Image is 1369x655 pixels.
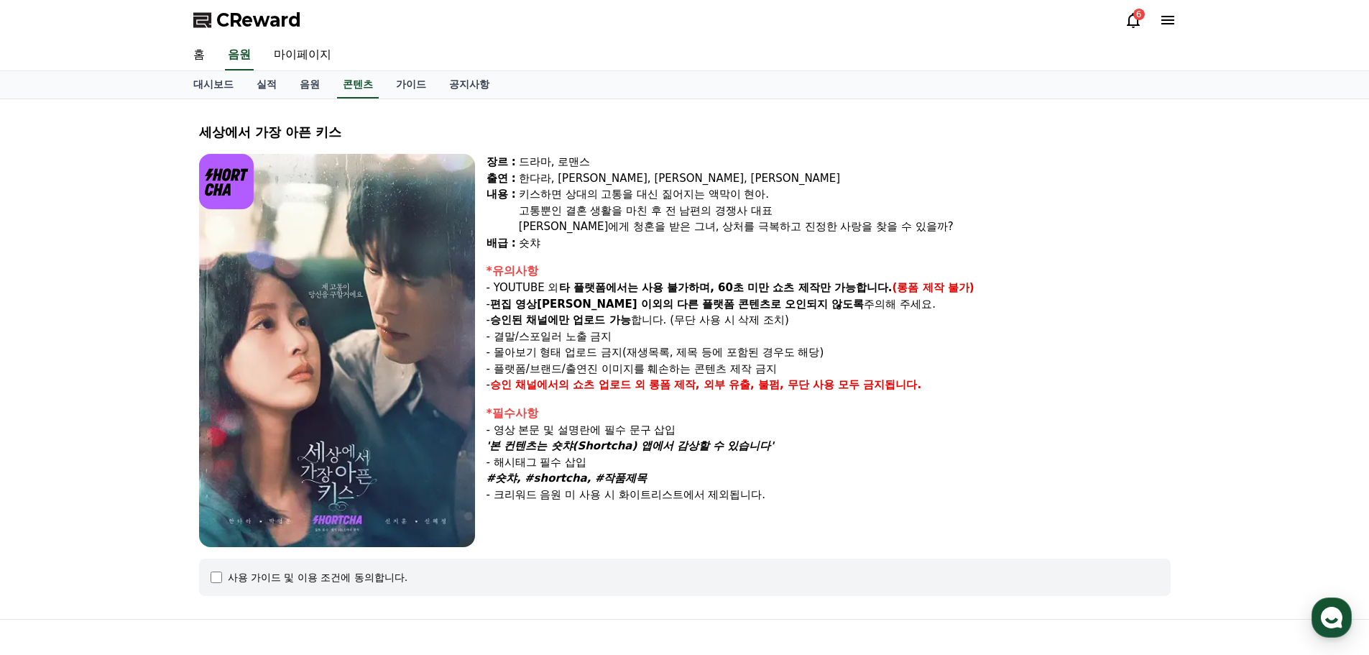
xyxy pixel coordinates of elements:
a: 음원 [225,40,254,70]
strong: 승인된 채널에만 업로드 가능 [490,313,631,326]
div: 장르 : [487,154,516,170]
div: 배급 : [487,235,516,252]
div: [PERSON_NAME]에게 청혼을 받은 그녀, 상처를 극복하고 진정한 사랑을 찾을 수 있을까? [519,219,1171,235]
strong: 승인 채널에서의 쇼츠 업로드 외 [490,378,645,391]
div: 드라마, 로맨스 [519,154,1171,170]
a: 가이드 [384,71,438,99]
div: 키스하면 상대의 고통을 대신 짊어지는 액막이 현아. [519,186,1171,203]
div: 내용 : [487,186,516,235]
a: 실적 [245,71,288,99]
p: - 영상 본문 및 설명란에 필수 문구 삽입 [487,422,1171,439]
a: 음원 [288,71,331,99]
div: *필수사항 [487,405,1171,422]
p: - 플랫폼/브랜드/출연진 이미지를 훼손하는 콘텐츠 제작 금지 [487,361,1171,377]
div: 세상에서 가장 아픈 키스 [199,122,1171,142]
p: - [487,377,1171,393]
a: 홈 [182,40,216,70]
a: 6 [1125,12,1142,29]
em: '본 컨텐츠는 숏챠(Shortcha) 앱에서 감상할 수 있습니다' [487,439,774,452]
div: 한다라, [PERSON_NAME], [PERSON_NAME], [PERSON_NAME] [519,170,1171,187]
p: - 해시태그 필수 삽입 [487,454,1171,471]
div: *유의사항 [487,262,1171,280]
strong: (롱폼 제작 불가) [893,281,974,294]
p: - 주의해 주세요. [487,296,1171,313]
div: 6 [1133,9,1145,20]
strong: 편집 영상[PERSON_NAME] 이외의 [490,298,673,311]
p: - 결말/스포일러 노출 금지 [487,329,1171,345]
p: - YOUTUBE 외 [487,280,1171,296]
strong: 다른 플랫폼 콘텐츠로 오인되지 않도록 [677,298,865,311]
em: #숏챠, #shortcha, #작품제목 [487,472,647,485]
span: 대화 [132,478,149,490]
img: logo [199,154,254,209]
div: 고통뿐인 결혼 생활을 마친 후 전 남편의 경쟁사 대표 [519,203,1171,219]
p: - 합니다. (무단 사용 시 삭제 조치) [487,312,1171,329]
a: 설정 [185,456,276,492]
strong: 타 플랫폼에서는 사용 불가하며, 60초 미만 쇼츠 제작만 가능합니다. [559,281,893,294]
p: - 크리워드 음원 미 사용 시 화이트리스트에서 제외됩니다. [487,487,1171,503]
span: CReward [216,9,301,32]
span: 설정 [222,477,239,489]
a: CReward [193,9,301,32]
div: 숏챠 [519,235,1171,252]
strong: 롱폼 제작, 외부 유출, 불펌, 무단 사용 모두 금지됩니다. [649,378,922,391]
a: 대화 [95,456,185,492]
p: - 몰아보기 형태 업로드 금지(재생목록, 제목 등에 포함된 경우도 해당) [487,344,1171,361]
div: 사용 가이드 및 이용 조건에 동의합니다. [228,570,408,585]
a: 홈 [4,456,95,492]
a: 대시보드 [182,71,245,99]
div: 출연 : [487,170,516,187]
img: video [199,154,475,547]
a: 콘텐츠 [337,71,379,99]
a: 마이페이지 [262,40,343,70]
span: 홈 [45,477,54,489]
a: 공지사항 [438,71,501,99]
